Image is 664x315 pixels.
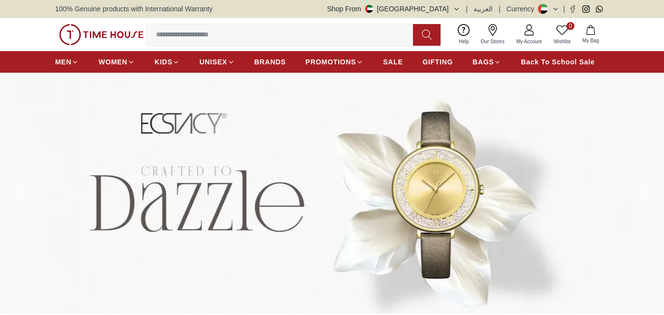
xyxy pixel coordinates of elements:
[474,4,493,14] button: العربية
[576,23,605,46] button: My Bag
[199,53,234,71] a: UNISEX
[506,4,538,14] div: Currency
[98,57,127,67] span: WOMEN
[521,57,595,67] span: Back To School Sale
[466,4,468,14] span: |
[59,24,144,45] img: ...
[550,38,574,45] span: Wishlist
[563,4,565,14] span: |
[55,57,71,67] span: MEN
[155,53,180,71] a: KIDS
[55,53,79,71] a: MEN
[582,5,590,13] a: Instagram
[155,57,172,67] span: KIDS
[473,53,501,71] a: BAGS
[475,22,510,47] a: Our Stores
[98,53,135,71] a: WOMEN
[306,53,364,71] a: PROMOTIONS
[383,57,403,67] span: SALE
[569,5,576,13] a: Facebook
[499,4,501,14] span: |
[327,4,460,14] button: Shop From[GEOGRAPHIC_DATA]
[567,22,574,30] span: 0
[548,22,576,47] a: 0Wishlist
[55,4,213,14] span: 100% Genuine products with International Warranty
[422,53,453,71] a: GIFTING
[473,57,494,67] span: BAGS
[453,22,475,47] a: Help
[306,57,356,67] span: PROMOTIONS
[199,57,227,67] span: UNISEX
[365,5,373,13] img: United Arab Emirates
[383,53,403,71] a: SALE
[455,38,473,45] span: Help
[254,53,286,71] a: BRANDS
[512,38,546,45] span: My Account
[596,5,603,13] a: Whatsapp
[422,57,453,67] span: GIFTING
[477,38,508,45] span: Our Stores
[578,37,603,44] span: My Bag
[254,57,286,67] span: BRANDS
[521,53,595,71] a: Back To School Sale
